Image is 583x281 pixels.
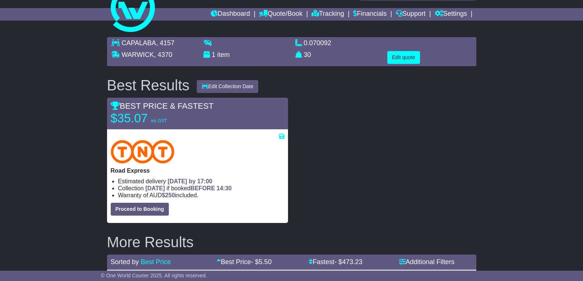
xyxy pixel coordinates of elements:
a: Financials [353,8,387,21]
span: , 4370 [154,51,173,58]
a: Best Price- $5.50 [217,258,271,266]
span: [DATE] [145,185,165,191]
span: © One World Courier 2025. All rights reserved. [101,273,207,278]
a: Settings [435,8,467,21]
span: inc GST [151,118,167,123]
div: Best Results [103,77,193,93]
h2: More Results [107,234,476,250]
a: Best Price [141,258,171,266]
span: BEST PRICE & FASTEST [111,101,214,111]
span: 1 [212,51,216,58]
button: Proceed to Booking [111,203,169,216]
button: Edit Collection Date [197,80,258,93]
span: [DATE] by 17:00 [168,178,213,184]
a: Quote/Book [259,8,302,21]
span: CAPALABA [122,39,156,47]
a: Additional Filters [399,258,455,266]
p: Road Express [111,167,284,174]
span: BEFORE [191,185,215,191]
span: 0.070092 [304,39,331,47]
span: - $ [251,258,271,266]
span: 250 [165,192,175,198]
span: item [217,51,230,58]
span: WARWICK [122,51,154,58]
span: - $ [334,258,362,266]
li: Warranty of AUD included. [118,192,284,199]
span: if booked [145,185,231,191]
span: 473.23 [342,258,362,266]
a: Tracking [312,8,344,21]
li: Estimated delivery [118,178,284,185]
p: $35.07 [111,111,203,126]
a: Dashboard [211,8,250,21]
span: 5.50 [259,258,271,266]
span: Sorted by [111,258,139,266]
span: 14:30 [217,185,232,191]
li: Collection [118,185,284,192]
a: Support [396,8,426,21]
button: Edit quote [387,51,420,64]
span: $ [162,192,175,198]
span: , 4157 [156,39,174,47]
img: TNT Domestic: Road Express [111,140,175,163]
a: Fastest- $473.23 [309,258,362,266]
span: 30 [304,51,311,58]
